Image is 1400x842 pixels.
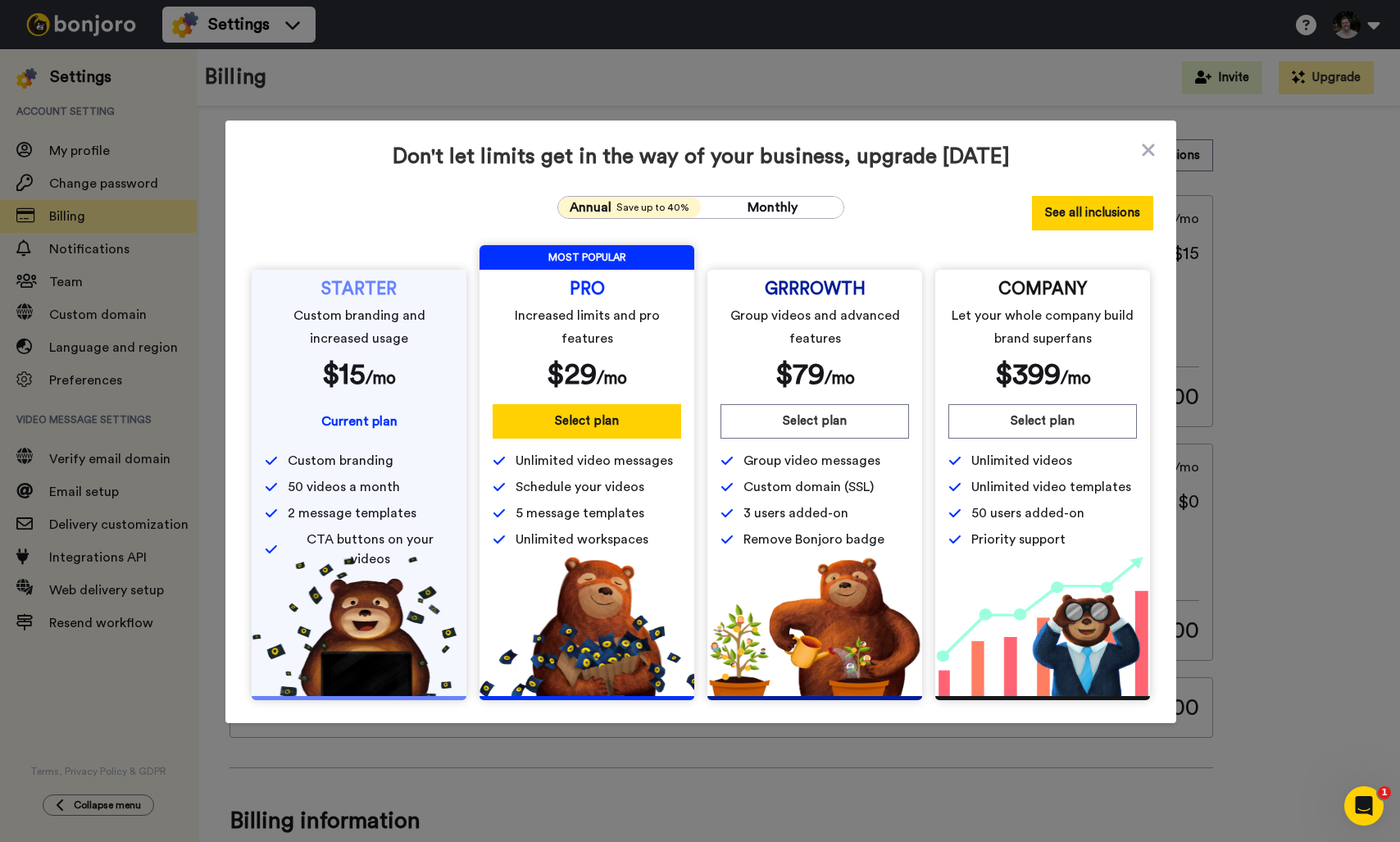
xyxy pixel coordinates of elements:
span: $ 29 [547,360,597,389]
span: Save up to 40% [616,201,689,214]
button: Select plan [493,404,681,439]
span: /mo [597,370,627,387]
span: Unlimited videos [971,451,1072,471]
button: AnnualSave up to 40% [558,197,701,218]
span: Group video messages [743,451,880,471]
span: /mo [825,370,855,387]
span: $ 15 [322,360,366,389]
span: CTA buttons on your videos [288,530,453,569]
span: 1 [1378,786,1391,799]
span: 50 videos a month [288,477,400,497]
span: Annual [570,198,611,217]
span: Let your whole company build brand superfans [952,304,1134,350]
span: 2 message templates [288,503,416,523]
span: /mo [366,370,396,387]
span: Custom domain (SSL) [743,477,874,497]
span: $ 399 [995,360,1061,389]
span: /mo [1061,370,1091,387]
span: Schedule your videos [516,477,644,497]
span: 3 users added-on [743,503,848,523]
span: Increased limits and pro features [496,304,679,350]
img: 5112517b2a94bd7fef09f8ca13467cef.png [252,557,466,696]
img: baac238c4e1197dfdb093d3ea7416ec4.png [935,557,1150,696]
button: Select plan [720,404,909,439]
button: See all inclusions [1032,196,1153,230]
span: Current plan [321,415,398,428]
span: PRO [570,283,605,296]
span: Don't let limits get in the way of your business, upgrade [DATE] [248,143,1153,170]
span: Group videos and advanced features [724,304,907,350]
span: Monthly [748,201,798,214]
iframe: Intercom live chat [1344,786,1384,826]
span: Unlimited workspaces [516,530,648,549]
span: Unlimited video messages [516,451,673,471]
span: Remove Bonjoro badge [743,530,884,549]
span: Unlimited video templates [971,477,1131,497]
button: Select plan [948,404,1137,439]
span: Custom branding and increased usage [268,304,451,350]
span: GRRROWTH [765,283,866,296]
span: Priority support [971,530,1066,549]
span: STARTER [321,283,397,296]
span: 5 message templates [516,503,644,523]
span: 50 users added-on [971,503,1084,523]
span: Custom branding [288,451,393,471]
img: edd2fd70e3428fe950fd299a7ba1283f.png [707,557,922,696]
img: b5b10b7112978f982230d1107d8aada4.png [480,557,694,696]
span: COMPANY [998,283,1087,296]
span: MOST POPULAR [480,245,694,270]
span: $ 79 [775,360,825,389]
button: Monthly [701,197,843,218]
